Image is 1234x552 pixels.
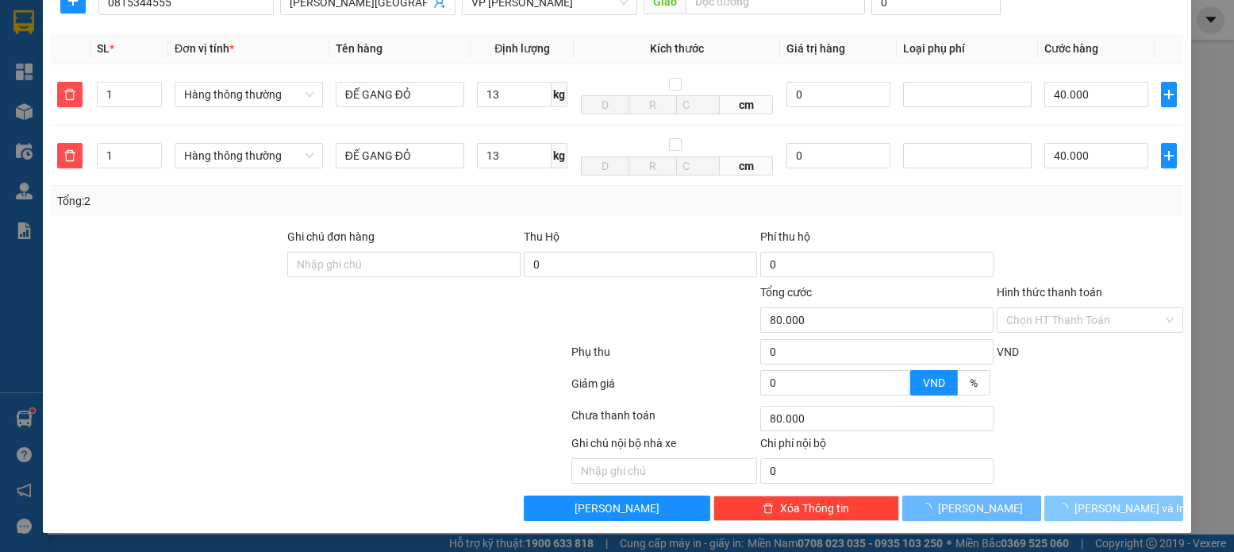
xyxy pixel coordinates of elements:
span: Hàng thông thường [184,144,313,168]
button: delete [57,82,83,107]
div: Phụ thu [570,343,759,371]
input: 0 [786,82,890,107]
span: Xóa Thông tin [780,500,849,517]
div: Chi phí nội bộ [760,434,994,458]
span: Giá trị hàng [786,42,845,55]
img: logo [10,15,77,82]
span: [STREET_ADDRESS][PERSON_NAME] [17,92,210,126]
button: [PERSON_NAME] và In [1044,496,1183,521]
span: [PERSON_NAME] và In [1074,500,1186,517]
span: loading [1057,503,1074,514]
span: delete [58,88,82,101]
label: Ghi chú đơn hàng [287,230,375,243]
span: plus [1162,88,1176,101]
input: R [629,95,677,114]
span: cm [720,156,773,176]
span: plus [1162,149,1176,162]
span: delete [58,149,82,162]
span: Tổng cước [760,286,812,299]
button: [PERSON_NAME] [524,496,709,521]
button: [PERSON_NAME] [902,496,1041,521]
div: Giảm giá [570,375,759,403]
span: Hàng thông thường [184,83,313,106]
span: [PERSON_NAME] [938,500,1023,517]
span: SL [97,42,110,55]
strong: CÔNG TY TNHH VĨNH QUANG [108,14,324,31]
div: Tổng: 2 [57,192,477,210]
button: delete [57,143,83,168]
button: deleteXóa Thông tin [713,496,899,521]
div: Ghi chú nội bộ nhà xe [571,434,757,458]
span: Kích thước [650,42,704,55]
th: Loại phụ phí [897,33,1039,64]
strong: Hotline : 0889 23 23 23 [164,54,267,66]
div: Chưa thanh toán [570,407,759,434]
input: Ghi chú đơn hàng [287,252,521,277]
div: Phí thu hộ [760,228,994,252]
label: Hình thức thanh toán [997,286,1102,299]
input: D [581,156,629,176]
input: 0 [786,143,890,168]
input: VD: Bàn, Ghế [336,82,465,107]
input: D [581,95,629,114]
span: Đơn vị tính [175,42,234,55]
span: [PERSON_NAME] [575,500,659,517]
span: Thu Hộ [524,230,559,243]
span: Tên hàng [336,42,383,55]
span: VND [997,345,1019,358]
strong: PHIẾU GỬI HÀNG [152,34,280,51]
input: C [676,95,720,114]
button: plus [1161,82,1177,107]
span: delete [763,503,774,515]
input: Nhập ghi chú [571,458,757,484]
span: VP gửi: [17,92,210,126]
span: % [970,376,978,389]
span: Website [144,71,183,83]
strong: : [DOMAIN_NAME] [144,69,287,84]
input: VD: Bàn, Ghế [336,143,465,168]
span: Định lượng [494,42,550,55]
span: Cước hàng [1044,42,1098,55]
span: cm [720,95,773,114]
button: plus [1161,143,1177,168]
input: R [629,156,677,176]
span: kg [552,82,567,107]
span: kg [552,143,567,168]
span: loading [921,503,938,514]
span: VND [923,376,945,389]
input: C [676,156,720,176]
